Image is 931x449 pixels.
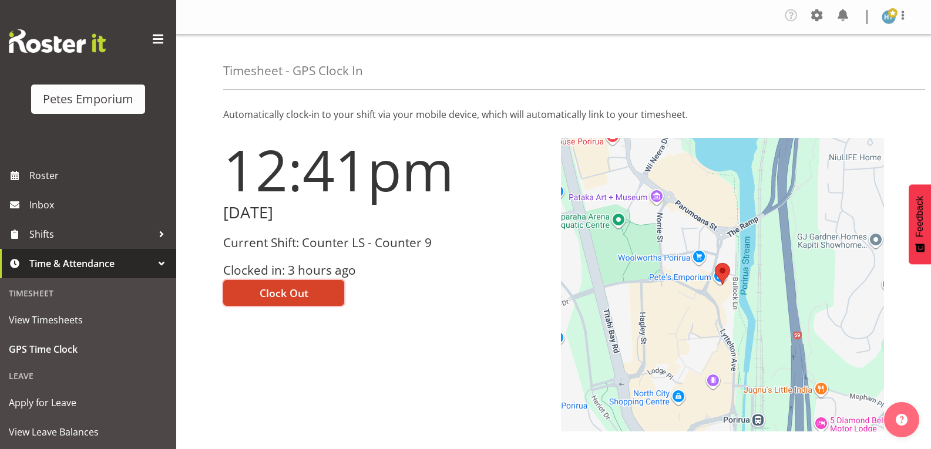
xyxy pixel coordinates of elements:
img: help-xxl-2.png [896,414,908,426]
a: View Timesheets [3,305,173,335]
img: Rosterit website logo [9,29,106,53]
h4: Timesheet - GPS Clock In [223,64,363,77]
h2: [DATE] [223,204,547,222]
a: View Leave Balances [3,417,173,447]
button: Clock Out [223,280,344,306]
span: GPS Time Clock [9,340,167,358]
h1: 12:41pm [223,138,547,201]
p: Automatically clock-in to your shift via your mobile device, which will automatically link to you... [223,107,884,121]
a: Apply for Leave [3,388,173,417]
img: helena-tomlin701.jpg [882,10,896,24]
span: Shifts [29,225,153,243]
span: Feedback [915,196,925,237]
span: Apply for Leave [9,394,167,411]
span: Clock Out [260,285,308,301]
a: GPS Time Clock [3,335,173,364]
span: View Timesheets [9,311,167,329]
div: Timesheet [3,281,173,305]
span: Time & Attendance [29,255,153,272]
div: Leave [3,364,173,388]
span: Inbox [29,196,170,214]
div: Petes Emporium [43,90,133,108]
span: Roster [29,167,170,184]
h3: Current Shift: Counter LS - Counter 9 [223,236,547,249]
span: View Leave Balances [9,423,167,441]
button: Feedback - Show survey [909,184,931,264]
h3: Clocked in: 3 hours ago [223,264,547,277]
